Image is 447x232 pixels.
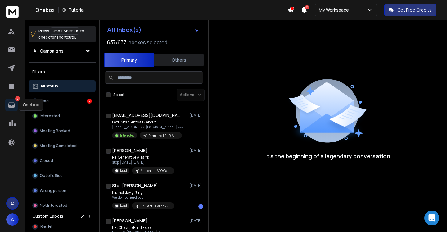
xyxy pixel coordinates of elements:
p: Farmland LP - RIA - September FLP List - [PERSON_NAME] [148,133,178,138]
p: Interested [120,133,135,138]
p: Out of office [40,173,63,178]
div: Onebox [19,99,43,111]
p: It’s the beginning of a legendary conversation [265,152,390,160]
p: We do not need your [112,195,174,200]
div: 1 [198,204,203,209]
h1: [PERSON_NAME] [112,218,147,224]
button: All Status [29,80,96,92]
span: 637 / 637 [107,39,126,46]
p: [DATE] [189,113,203,118]
p: Interested [40,114,60,118]
button: Closed [29,155,96,167]
button: Interested [29,110,96,122]
p: [DATE] [189,148,203,153]
p: Closed [40,158,53,163]
button: Wrong person [29,184,96,197]
button: All Campaigns [29,45,96,57]
button: Lead2 [29,95,96,107]
p: Lead [120,168,127,173]
span: Cmd + Shift + k [51,27,79,35]
div: Onebox [35,6,287,14]
span: 2 [305,5,309,9]
div: Open Intercom Messenger [424,211,439,225]
button: All Inbox(s) [102,24,205,36]
p: Wrong person [40,188,66,193]
p: Lead [40,99,49,104]
p: Lead [120,203,127,208]
button: A [6,213,19,226]
button: Meeting Completed [29,140,96,152]
button: Tutorial [58,6,88,14]
p: [DATE] [189,183,203,188]
p: Not Interested [40,203,67,208]
p: Brilliant - Holiday 2025 - Open Tech and Open Finance - Version B [141,204,170,208]
h1: Star [PERSON_NAME] [112,183,158,189]
p: 2 [15,96,20,101]
p: Meeting Booked [40,128,70,133]
h1: [EMAIL_ADDRESS][DOMAIN_NAME] [112,112,180,118]
label: Select [113,92,124,97]
p: My Workspace [319,7,351,13]
h1: All Campaigns [34,48,64,54]
p: Re: Generative AI rank [112,155,174,160]
button: Meeting Booked [29,125,96,137]
p: [EMAIL_ADDRESS][DOMAIN_NAME] ---------- Forwarded message --------- From: [PERSON_NAME] [112,125,187,130]
p: Fwd: Alts clients ask about [112,120,187,125]
button: Get Free Credits [384,4,436,16]
p: [DATE] [189,218,203,223]
span: Bad Fit [40,224,52,229]
button: Not Interested [29,199,96,212]
h1: [PERSON_NAME] [112,147,147,154]
button: Primary [104,53,154,67]
h1: All Inbox(s) [107,27,142,33]
p: Press to check for shortcuts. [38,28,84,40]
p: All Status [40,84,58,89]
h3: Filters [29,67,96,76]
div: 2 [87,99,92,104]
p: Approach - AEO Campaign [141,169,170,173]
p: Meeting Completed [40,143,77,148]
p: Get Free Credits [397,7,432,13]
h3: Inboxes selected [128,39,167,46]
p: RE: holiday gifting [112,190,174,195]
h3: Custom Labels [32,213,63,219]
p: RE: Chicago Build Expo [112,225,174,230]
button: Out of office [29,169,96,182]
p: stop [DATE][DATE], [112,160,174,165]
button: Others [154,53,204,67]
a: 2 [5,99,18,111]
